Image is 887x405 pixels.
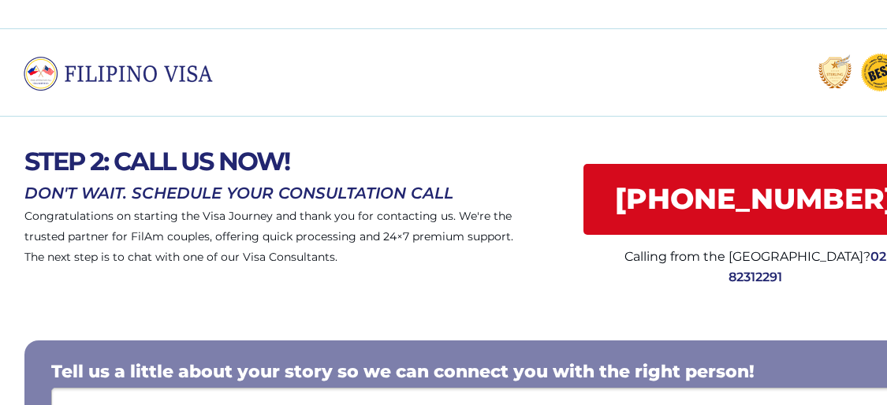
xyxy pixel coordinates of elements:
[24,146,289,176] span: STEP 2: CALL US NOW!
[24,184,453,202] span: DON'T WAIT. SCHEDULE YOUR CONSULTATION CALL
[624,249,870,264] span: Calling from the [GEOGRAPHIC_DATA]?
[51,361,755,382] span: Tell us a little about your story so we can connect you with the right person!
[24,209,513,264] span: Congratulations on starting the Visa Journey and thank you for contacting us. We're the trusted p...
